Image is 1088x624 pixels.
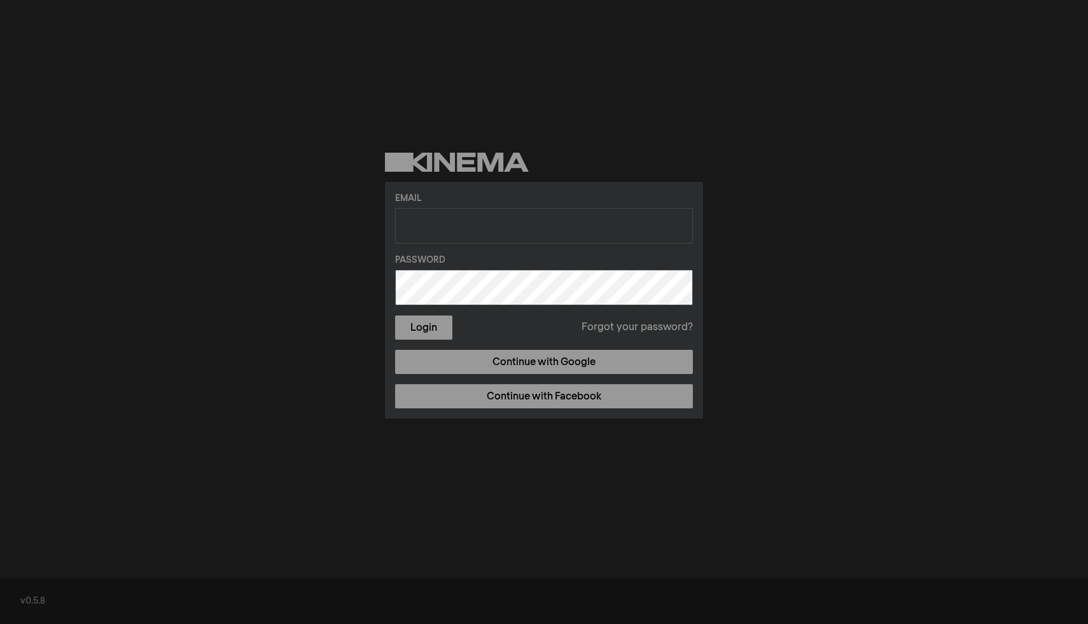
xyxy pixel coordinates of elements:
label: Password [395,254,693,267]
a: Continue with Google [395,350,693,374]
a: Continue with Facebook [395,384,693,408]
button: Login [395,315,452,340]
div: v0.5.8 [20,595,1068,608]
label: Email [395,192,693,205]
a: Forgot your password? [582,320,693,335]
